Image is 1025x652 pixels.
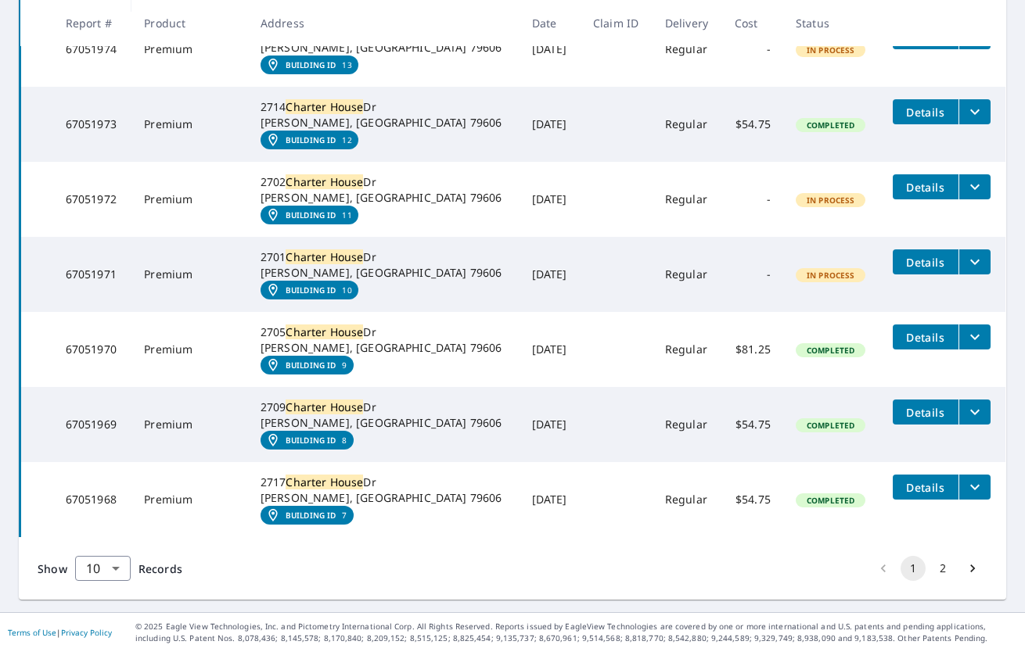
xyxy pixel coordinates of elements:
mark: Charter House [286,99,363,114]
td: [DATE] [520,387,581,462]
button: detailsBtn-67051969 [893,399,958,425]
span: Details [902,105,949,120]
mark: Charter House [286,399,363,414]
button: Go to page 2 [930,556,955,581]
a: Building ID11 [261,206,358,224]
td: - [722,12,783,87]
td: Premium [131,312,248,387]
td: [DATE] [520,237,581,312]
button: detailsBtn-67051973 [893,99,958,124]
em: Building ID [286,435,336,445]
td: 67051970 [53,312,131,387]
button: filesDropdownBtn-67051970 [958,324,991,349]
a: Building ID12 [261,131,358,149]
td: Premium [131,162,248,237]
em: Building ID [286,60,336,70]
td: Premium [131,87,248,162]
span: Details [902,330,949,345]
td: Regular [653,87,722,162]
button: detailsBtn-67051972 [893,174,958,199]
td: Premium [131,237,248,312]
a: Building ID13 [261,56,358,74]
div: 2702 Dr [PERSON_NAME], [GEOGRAPHIC_DATA] 79606 [261,174,507,206]
span: In Process [797,195,865,206]
div: 2717 Dr [PERSON_NAME], [GEOGRAPHIC_DATA] 79606 [261,475,507,506]
button: detailsBtn-67051968 [893,475,958,500]
td: 67051973 [53,87,131,162]
div: 10 [75,546,131,590]
span: Show [38,561,67,576]
td: Premium [131,12,248,87]
td: [DATE] [520,12,581,87]
td: Regular [653,162,722,237]
td: Regular [653,237,722,312]
span: Completed [797,420,864,431]
td: 67051969 [53,387,131,462]
td: [DATE] [520,462,581,537]
td: $81.25 [722,312,783,387]
td: Regular [653,312,722,387]
div: 2705 Dr [PERSON_NAME], [GEOGRAPHIC_DATA] 79606 [261,324,507,356]
nav: pagination navigation [869,556,987,581]
span: Details [902,255,949,270]
td: Regular [653,387,722,462]
td: Premium [131,387,248,462]
button: filesDropdownBtn-67051968 [958,475,991,500]
td: $54.75 [722,462,783,537]
mark: Charter House [286,174,363,189]
button: detailsBtn-67051971 [893,249,958,274]
a: Building ID8 [261,431,354,450]
div: 2701 Dr [PERSON_NAME], [GEOGRAPHIC_DATA] 79606 [261,249,507,281]
a: Building ID9 [261,356,354,374]
button: detailsBtn-67051970 [893,324,958,349]
a: Building ID7 [261,506,354,525]
td: 67051972 [53,162,131,237]
mark: Charter House [286,249,363,264]
a: Privacy Policy [61,627,112,638]
em: Building ID [286,360,336,370]
td: 67051971 [53,237,131,312]
span: Details [902,180,949,195]
span: Completed [797,120,864,131]
p: © 2025 Eagle View Technologies, Inc. and Pictometry International Corp. All Rights Reserved. Repo... [135,621,1017,644]
td: Regular [653,462,722,537]
span: Completed [797,345,864,356]
td: [DATE] [520,312,581,387]
td: 67051974 [53,12,131,87]
td: [DATE] [520,87,581,162]
em: Building ID [286,210,336,220]
button: filesDropdownBtn-67051971 [958,249,991,274]
a: Building ID10 [261,281,358,299]
td: Premium [131,462,248,537]
td: 67051968 [53,462,131,537]
mark: Charter House [286,324,363,339]
span: Details [902,480,949,495]
div: 2714 Dr [PERSON_NAME], [GEOGRAPHIC_DATA] 79606 [261,99,507,131]
button: filesDropdownBtn-67051973 [958,99,991,124]
td: - [722,162,783,237]
button: page 1 [901,556,926,581]
span: Records [138,561,182,576]
td: $54.75 [722,87,783,162]
span: Details [902,405,949,420]
a: Terms of Use [8,627,56,638]
td: [DATE] [520,162,581,237]
mark: Charter House [286,475,363,489]
em: Building ID [286,285,336,295]
button: filesDropdownBtn-67051972 [958,174,991,199]
span: In Process [797,270,865,281]
span: Completed [797,495,864,506]
button: Go to next page [960,556,985,581]
span: In Process [797,45,865,56]
em: Building ID [286,510,336,520]
p: | [8,628,112,637]
td: - [722,237,783,312]
div: Show 10 records [75,556,131,581]
em: Building ID [286,135,336,145]
td: $54.75 [722,387,783,462]
td: Regular [653,12,722,87]
div: 2709 Dr [PERSON_NAME], [GEOGRAPHIC_DATA] 79606 [261,399,507,431]
button: filesDropdownBtn-67051969 [958,399,991,425]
